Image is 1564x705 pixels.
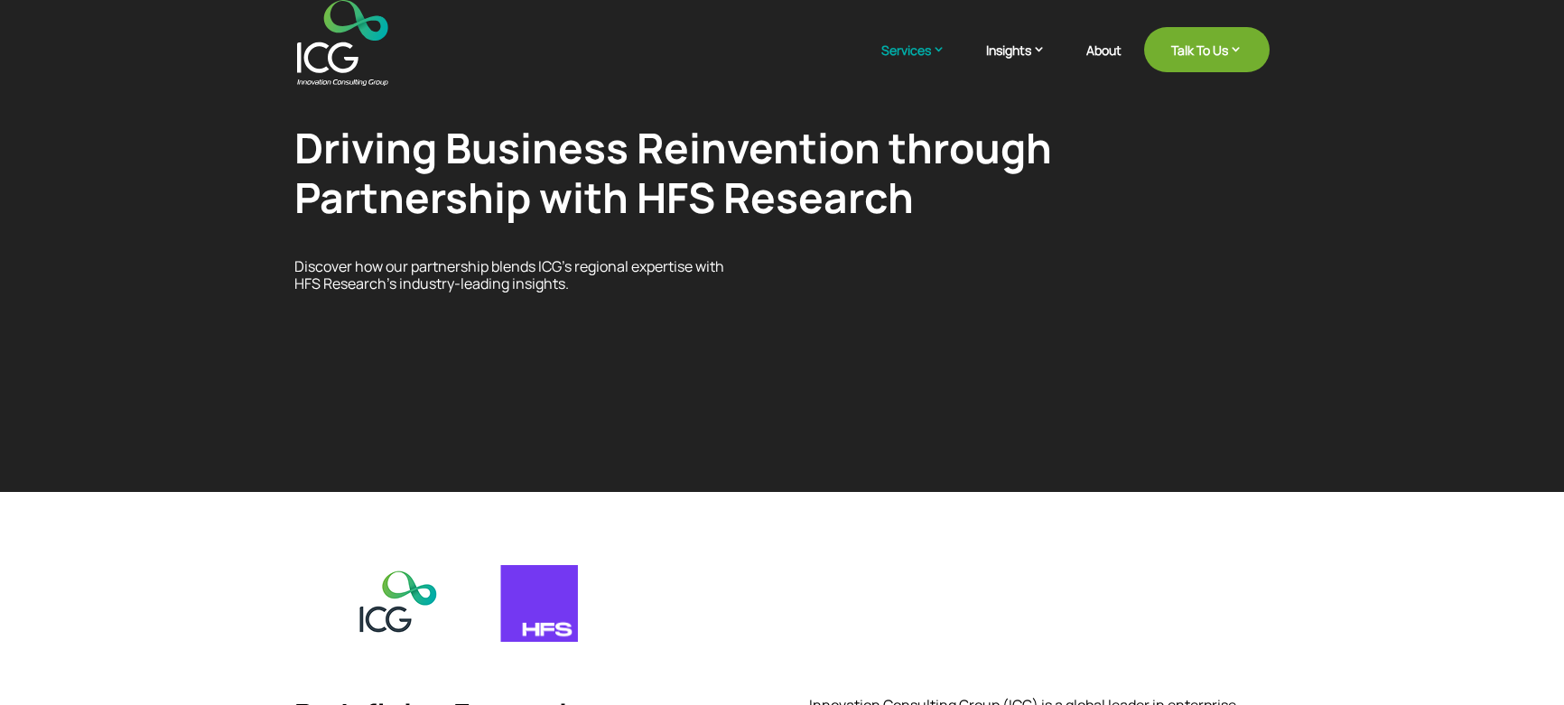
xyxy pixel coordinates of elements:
a: Talk To Us [1144,27,1270,72]
img: HFS_Primary_Logo 1 [500,565,578,642]
a: About [1086,43,1122,86]
a: Services [881,41,964,86]
img: icg-logo [351,565,446,645]
span: Discover how our partnership blends ICG’s regional expertise with [294,256,724,276]
span: HFS Research’s industry-leading insights. [294,274,569,293]
a: Insights [986,41,1064,86]
span: Partnership with HFS Research [294,169,914,226]
span: Driving Business Reinvention through [294,119,1052,176]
